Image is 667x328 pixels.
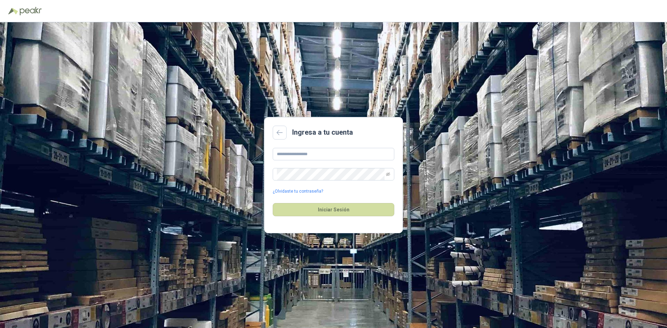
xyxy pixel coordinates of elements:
button: Iniciar Sesión [273,203,394,216]
img: Logo [8,8,18,15]
span: eye-invisible [386,172,390,176]
a: ¿Olvidaste tu contraseña? [273,188,323,195]
h2: Ingresa a tu cuenta [292,127,353,138]
img: Peakr [19,7,42,15]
